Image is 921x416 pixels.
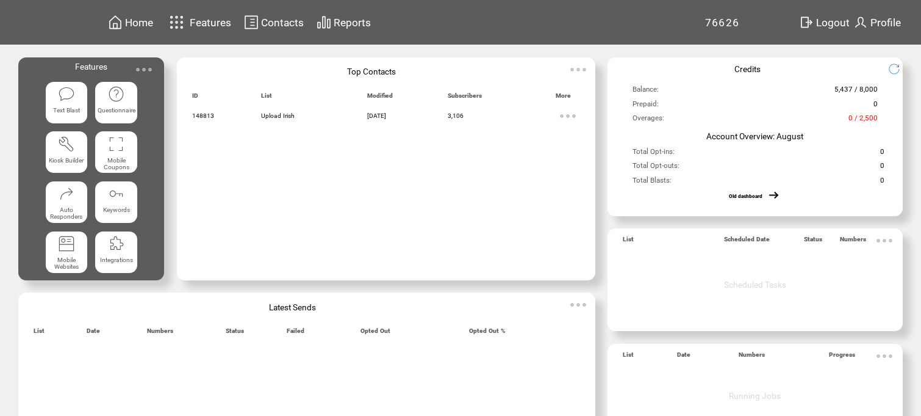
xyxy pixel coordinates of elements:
[834,85,878,99] span: 5,437 / 8,000
[58,136,75,153] img: tool%201.svg
[261,16,304,29] span: Contacts
[829,351,855,363] span: Progress
[46,181,87,223] a: Auto Responders
[706,131,803,141] span: Account Overview: August
[108,185,125,202] img: keywords.svg
[556,92,571,104] span: More
[226,327,244,340] span: Status
[125,16,153,29] span: Home
[100,257,133,263] span: Integrations
[734,64,761,74] span: Credits
[566,293,590,317] img: ellypsis.svg
[633,85,659,99] span: Balance:
[164,10,233,34] a: Features
[851,13,903,32] a: Profile
[872,228,897,253] img: ellypsis.svg
[34,327,45,340] span: List
[87,327,100,340] span: Date
[50,206,82,220] span: Auto Responders
[95,181,137,223] a: Keywords
[147,327,173,340] span: Numbers
[95,131,137,173] a: Mobile Coupons
[261,112,295,119] span: Upload Irish
[108,235,125,252] img: integrations.svg
[166,12,187,32] img: features.svg
[739,351,765,363] span: Numbers
[242,13,306,32] a: Contacts
[633,161,679,175] span: Total Opt-outs:
[724,280,786,290] span: Scheduled Tasks
[448,112,464,119] span: 3,106
[633,100,659,114] span: Prepaid:
[633,176,672,190] span: Total Blasts:
[58,86,75,103] img: text-blast.svg
[870,16,901,29] span: Profile
[53,107,80,114] span: Text Blast
[848,114,878,128] span: 0 / 2,500
[872,344,897,368] img: ellypsis.svg
[729,193,762,199] a: Old dashboard
[873,100,878,114] span: 0
[108,15,123,30] img: home.svg
[244,15,259,30] img: contacts.svg
[46,131,87,173] a: Kiosk Builder
[95,232,137,273] a: Integrations
[58,235,75,252] img: mobile-websites.svg
[623,236,634,248] span: List
[705,16,740,29] span: 76626
[888,63,909,75] img: refresh.png
[367,92,393,104] span: Modified
[104,157,129,170] span: Mobile Coupons
[880,161,884,175] span: 0
[317,15,331,30] img: chart.svg
[108,136,125,153] img: coupons.svg
[269,302,316,312] span: Latest Sends
[633,114,664,128] span: Overages:
[315,13,373,32] a: Reports
[729,391,781,401] span: Running Jobs
[724,236,770,248] span: Scheduled Date
[103,206,130,213] span: Keywords
[840,236,866,248] span: Numbers
[49,157,84,164] span: Kiosk Builder
[367,112,386,119] span: [DATE]
[566,57,590,82] img: ellypsis.svg
[448,92,482,104] span: Subscribers
[192,112,214,119] span: 148813
[816,16,850,29] span: Logout
[880,147,884,161] span: 0
[360,327,390,340] span: Opted Out
[677,351,690,363] span: Date
[287,327,304,340] span: Failed
[799,15,814,30] img: exit.svg
[54,257,79,270] span: Mobile Websites
[98,107,135,114] span: Questionnaire
[347,67,396,76] span: Top Contacts
[880,176,884,190] span: 0
[334,16,371,29] span: Reports
[75,62,107,71] span: Features
[106,13,155,32] a: Home
[623,351,634,363] span: List
[469,327,506,340] span: Opted Out %
[95,82,137,123] a: Questionnaire
[261,92,272,104] span: List
[46,232,87,273] a: Mobile Websites
[58,185,75,202] img: auto-responders.svg
[192,92,198,104] span: ID
[132,57,156,82] img: ellypsis.svg
[853,15,868,30] img: profile.svg
[108,86,125,103] img: questionnaire.svg
[46,82,87,123] a: Text Blast
[797,13,851,32] a: Logout
[190,16,231,29] span: Features
[633,147,675,161] span: Total Opt-ins:
[804,236,822,248] span: Status
[556,104,580,128] img: ellypsis.svg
